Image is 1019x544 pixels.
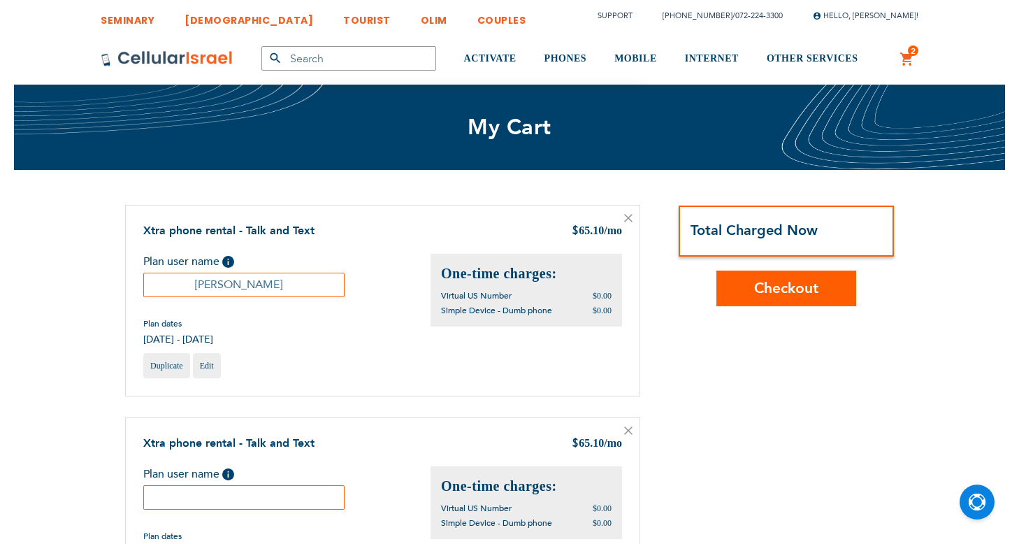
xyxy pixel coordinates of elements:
a: ACTIVATE [464,33,516,85]
span: Help [222,256,234,268]
span: Simple Device - Dumb phone [441,305,552,316]
span: $0.00 [593,518,612,528]
span: Virtual US Number [441,290,512,301]
span: MOBILE [614,53,657,64]
a: COUPLES [477,3,526,29]
span: $ [572,224,579,240]
span: [DATE] - [DATE] [143,333,213,346]
button: Checkout [716,271,856,306]
span: My Cart [468,113,551,142]
a: 2 [899,51,915,68]
span: Plan dates [143,318,213,329]
h2: One-time charges: [441,477,612,496]
span: ACTIVATE [464,53,516,64]
span: Hello, [PERSON_NAME]! [813,10,918,21]
a: Duplicate [143,353,190,378]
h2: One-time charges: [441,264,612,283]
input: Search [261,46,436,71]
a: [PHONE_NUMBER] [663,10,732,21]
a: [DEMOGRAPHIC_DATA] [185,3,313,29]
strong: Total Charged Now [691,221,818,240]
span: Duplicate [150,361,183,371]
div: 65.10 [572,436,622,452]
span: PHONES [544,53,587,64]
span: Virtual US Number [441,503,512,514]
span: $0.00 [593,306,612,315]
a: OTHER SERVICES [767,33,858,85]
div: 65.10 [572,223,622,240]
a: Edit [193,353,221,378]
span: Checkout [754,278,818,299]
a: Xtra phone rental - Talk and Text [143,223,315,238]
span: Plan user name [143,254,219,269]
span: $0.00 [593,291,612,301]
img: Cellular Israel Logo [101,50,233,67]
span: OTHER SERVICES [767,53,858,64]
a: Support [598,10,633,21]
span: Plan user name [143,466,219,482]
span: Edit [200,361,214,371]
a: OLIM [421,3,447,29]
span: $ [572,436,579,452]
a: INTERNET [685,33,739,85]
span: Simple Device - Dumb phone [441,517,552,529]
span: Help [222,468,234,480]
a: TOURIST [343,3,391,29]
a: SEMINARY [101,3,154,29]
a: 072-224-3300 [735,10,783,21]
li: / [649,6,783,26]
span: Plan dates [143,531,213,542]
a: Xtra phone rental - Talk and Text [143,436,315,451]
a: PHONES [544,33,587,85]
span: /mo [604,437,622,449]
span: 2 [911,45,916,57]
a: MOBILE [614,33,657,85]
span: /mo [604,224,622,236]
span: INTERNET [685,53,739,64]
span: $0.00 [593,503,612,513]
